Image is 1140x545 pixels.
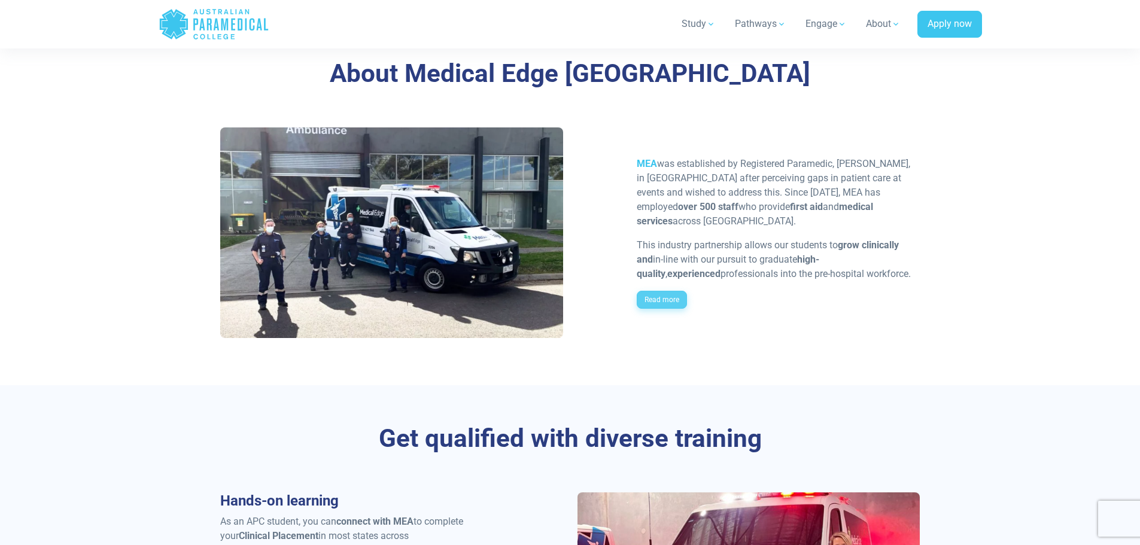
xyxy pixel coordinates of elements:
[674,7,723,41] a: Study
[336,516,414,527] strong: connect with MEA
[637,239,838,251] span: This industry partnership allows our students to
[220,59,920,89] h3: About Medical Edge [GEOGRAPHIC_DATA]
[798,7,854,41] a: Engage
[637,158,657,169] a: MEA
[159,5,269,44] a: Australian Paramedical College
[917,11,982,38] a: Apply now
[637,201,873,227] span: medical services
[220,424,920,454] h3: Get qualified with diverse training
[665,268,667,279] span: ,
[653,254,797,265] span: in-line with our pursuit to graduate
[678,201,738,212] span: over 500 staff
[239,530,318,541] strong: Clinical Placement
[738,201,790,212] span: who provide
[637,291,687,309] a: Read more
[859,7,908,41] a: About
[667,268,721,279] span: experienced
[790,201,823,212] span: first aid
[673,215,796,227] span: across [GEOGRAPHIC_DATA].
[721,268,911,279] span: professionals into the pre-hospital workforce.
[728,7,794,41] a: Pathways
[637,254,819,279] span: high-quality
[823,201,839,212] span: and
[637,158,910,212] span: was established by Registered Paramedic, [PERSON_NAME], in [GEOGRAPHIC_DATA] after perceiving gap...
[637,239,899,265] span: grow clinically and
[220,492,503,510] h3: Hands-on learning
